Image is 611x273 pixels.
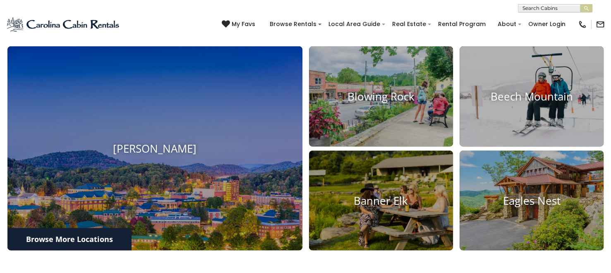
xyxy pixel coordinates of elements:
[7,228,132,250] a: Browse More Locations
[266,18,321,31] a: Browse Rentals
[434,18,490,31] a: Rental Program
[460,90,604,103] h4: Beech Mountain
[6,16,121,33] img: Blue-2.png
[460,151,604,251] a: Eagles Nest
[232,20,255,29] span: My Favs
[7,142,302,155] h4: [PERSON_NAME]
[596,20,605,29] img: mail-regular-black.png
[388,18,430,31] a: Real Estate
[494,18,520,31] a: About
[7,46,302,250] a: [PERSON_NAME]
[309,90,453,103] h4: Blowing Rock
[309,46,453,146] a: Blowing Rock
[524,18,570,31] a: Owner Login
[309,194,453,207] h4: Banner Elk
[309,151,453,251] a: Banner Elk
[460,194,604,207] h4: Eagles Nest
[324,18,384,31] a: Local Area Guide
[578,20,587,29] img: phone-regular-black.png
[222,20,257,29] a: My Favs
[460,46,604,146] a: Beech Mountain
